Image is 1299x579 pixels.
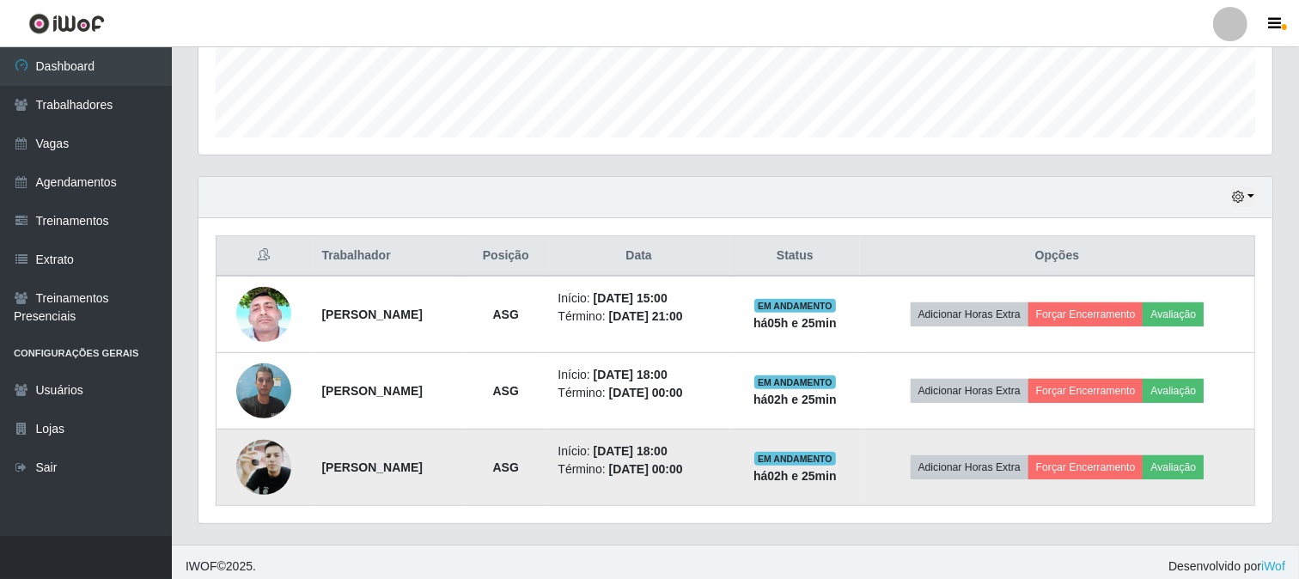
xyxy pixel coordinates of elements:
[1261,559,1285,573] a: iWof
[28,13,105,34] img: CoreUI Logo
[753,316,837,330] strong: há 05 h e 25 min
[754,299,836,313] span: EM ANDAMENTO
[1028,302,1143,326] button: Forçar Encerramento
[1143,302,1204,326] button: Avaliação
[236,253,291,375] img: 1747667831516.jpeg
[312,236,464,277] th: Trabalhador
[753,469,837,483] strong: há 02 h e 25 min
[609,309,683,323] time: [DATE] 21:00
[493,384,519,398] strong: ASG
[322,308,423,321] strong: [PERSON_NAME]
[493,460,519,474] strong: ASG
[1028,455,1143,479] button: Forçar Encerramento
[493,308,519,321] strong: ASG
[558,289,719,308] li: Início:
[236,431,291,504] img: 1730639416659.jpeg
[594,368,668,381] time: [DATE] 18:00
[186,558,256,576] span: © 2025 .
[911,379,1028,403] button: Adicionar Horas Extra
[860,236,1255,277] th: Opções
[609,462,683,476] time: [DATE] 00:00
[730,236,860,277] th: Status
[464,236,547,277] th: Posição
[594,444,668,458] time: [DATE] 18:00
[547,236,729,277] th: Data
[1143,379,1204,403] button: Avaliação
[911,302,1028,326] button: Adicionar Horas Extra
[754,452,836,466] span: EM ANDAMENTO
[754,375,836,389] span: EM ANDAMENTO
[558,460,719,478] li: Término:
[558,384,719,402] li: Término:
[322,384,423,398] strong: [PERSON_NAME]
[558,366,719,384] li: Início:
[1168,558,1285,576] span: Desenvolvido por
[236,354,291,427] img: 1754604170144.jpeg
[322,460,423,474] strong: [PERSON_NAME]
[558,308,719,326] li: Término:
[186,559,217,573] span: IWOF
[558,442,719,460] li: Início:
[753,393,837,406] strong: há 02 h e 25 min
[1143,455,1204,479] button: Avaliação
[594,291,668,305] time: [DATE] 15:00
[609,386,683,399] time: [DATE] 00:00
[911,455,1028,479] button: Adicionar Horas Extra
[1028,379,1143,403] button: Forçar Encerramento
